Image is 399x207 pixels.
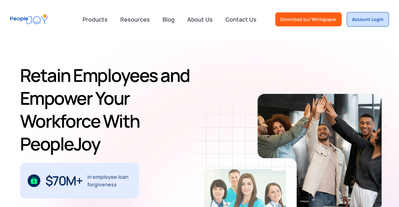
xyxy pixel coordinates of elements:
[352,16,383,23] div: Account Login
[87,173,131,188] div: in employee loan forgiveness
[45,176,83,186] div: $70M+
[20,64,204,155] h1: Retain Employees and Empower Your Workforce With PeopleJoy
[116,12,154,26] a: Resources
[10,10,48,28] a: home
[222,12,260,26] a: Contact Us
[20,163,139,198] div: 1 / 3
[347,12,389,27] a: Account Login
[183,12,216,26] a: About Us
[280,16,336,23] div: Download our Whitepaper
[159,12,178,26] a: Blog
[275,12,342,26] a: Download our Whitepaper
[79,13,111,26] div: Products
